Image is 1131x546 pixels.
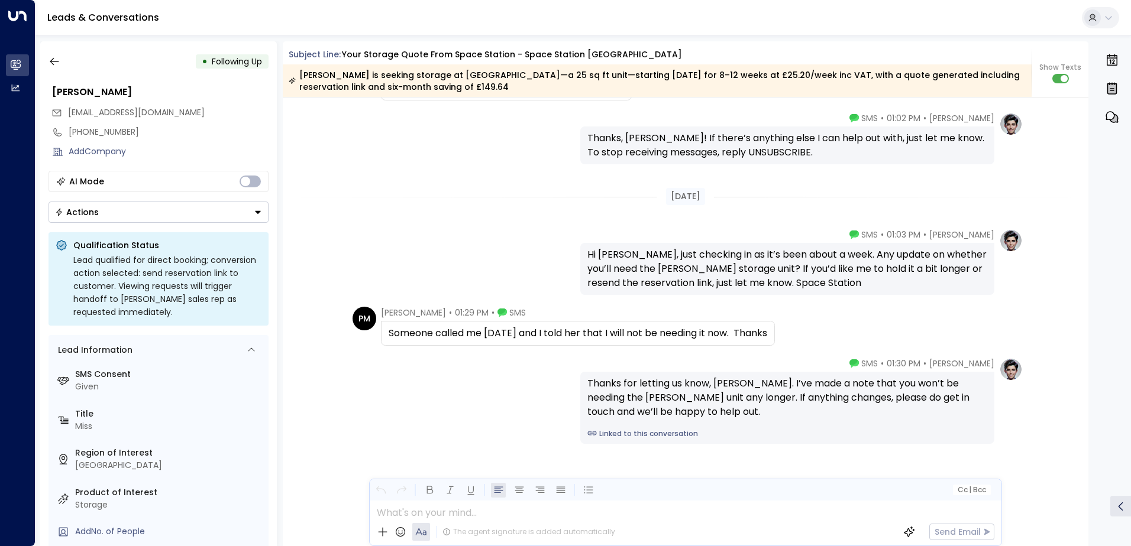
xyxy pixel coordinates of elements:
img: profile-logo.png [999,112,1023,136]
div: Lead qualified for direct booking; conversion action selected: send reservation link to customer.... [73,253,261,318]
div: [PERSON_NAME] is seeking storage at [GEOGRAPHIC_DATA]—a 25 sq ft unit—starting [DATE] for 8–12 we... [289,69,1025,93]
span: 01:03 PM [887,229,920,240]
span: • [881,229,884,240]
span: SMS [861,229,878,240]
span: SMS [861,357,878,369]
div: Someone called me [DATE] and I told her that I will not be needing it now. Thanks [389,326,767,340]
div: Miss [75,420,264,433]
span: • [923,229,926,240]
span: • [449,307,452,318]
span: • [923,357,926,369]
div: Hi [PERSON_NAME], just checking in as it’s been about a week. Any update on whether you’ll need t... [587,248,987,290]
span: • [492,307,495,318]
button: Redo [394,483,409,498]
span: 01:02 PM [887,112,920,124]
div: AI Mode [69,175,104,187]
div: PM [353,307,376,330]
span: [PERSON_NAME] [381,307,446,318]
button: Undo [373,483,388,498]
span: Subject Line: [289,48,341,60]
div: Lead Information [54,344,133,356]
div: AddCompany [69,145,269,158]
div: Given [75,381,264,393]
span: | [969,486,971,494]
span: penelopemartin@me.com [68,106,205,119]
div: [PERSON_NAME] [52,85,269,99]
span: 01:29 PM [455,307,489,318]
label: SMS Consent [75,368,264,381]
a: Leads & Conversations [47,11,159,24]
div: [PHONE_NUMBER] [69,126,269,138]
img: profile-logo.png [999,229,1023,252]
div: [GEOGRAPHIC_DATA] [75,459,264,472]
a: Linked to this conversation [587,428,987,439]
label: Title [75,408,264,420]
div: • [202,51,208,72]
div: AddNo. of People [75,525,264,538]
div: Storage [75,499,264,511]
span: Cc Bcc [957,486,985,494]
span: [PERSON_NAME] [929,229,994,240]
span: [PERSON_NAME] [929,357,994,369]
span: 01:30 PM [887,357,920,369]
div: The agent signature is added automatically [442,526,615,537]
div: Thanks for letting us know, [PERSON_NAME]. I’ve made a note that you won’t be needing the [PERSON... [587,376,987,419]
div: [DATE] [666,188,705,205]
label: Region of Interest [75,447,264,459]
button: Cc|Bcc [952,485,990,496]
img: profile-logo.png [999,357,1023,381]
span: [PERSON_NAME] [929,112,994,124]
span: Show Texts [1039,62,1081,73]
div: Actions [55,207,99,217]
span: Following Up [212,56,262,67]
div: Your storage quote from Space Station - Space Station [GEOGRAPHIC_DATA] [342,48,682,61]
span: SMS [509,307,526,318]
span: SMS [861,112,878,124]
div: Thanks, [PERSON_NAME]! If there’s anything else I can help out with, just let me know. To stop re... [587,131,987,160]
span: [EMAIL_ADDRESS][DOMAIN_NAME] [68,106,205,118]
div: Button group with a nested menu [49,201,269,223]
span: • [881,357,884,369]
span: • [923,112,926,124]
button: Actions [49,201,269,223]
p: Qualification Status [73,239,261,251]
label: Product of Interest [75,486,264,499]
span: • [881,112,884,124]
